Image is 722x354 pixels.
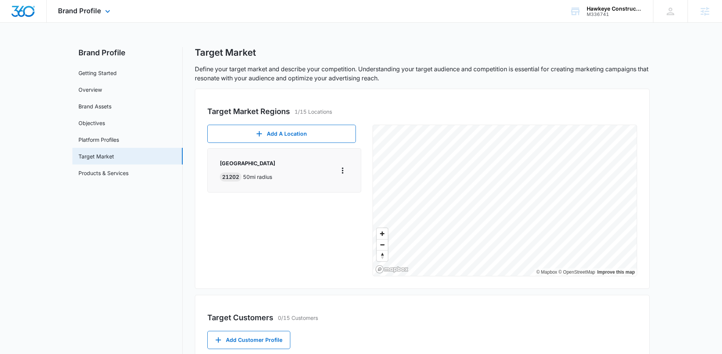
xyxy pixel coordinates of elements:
div: account name [587,6,642,12]
p: 1/15 Locations [294,108,332,116]
span: Brand Profile [58,7,101,15]
p: Define your target market and describe your competition. Understanding your target audience and c... [195,64,650,83]
canvas: Map [373,125,637,276]
h2: Brand Profile [72,47,183,58]
button: Reset bearing to north [377,250,388,261]
button: More [337,164,349,177]
a: Objectives [78,119,105,127]
h1: Target Market [195,47,256,58]
a: OpenStreetMap [558,269,595,275]
button: Add Customer Profile [207,331,290,349]
button: Add A Location [207,125,356,143]
div: 21202 [220,172,241,182]
a: Target Market [78,152,114,160]
a: Brand Assets [78,102,111,110]
a: Overview [78,86,102,94]
a: Getting Started [78,69,117,77]
a: Mapbox homepage [375,265,409,274]
a: Improve this map [597,269,635,275]
p: [GEOGRAPHIC_DATA] [220,159,275,167]
h3: Target Market Regions [207,106,290,117]
button: Zoom out [377,239,388,250]
p: 0/15 Customers [278,314,318,322]
a: Mapbox [536,269,557,275]
span: 50 mi radius [243,174,272,180]
button: Zoom in [377,228,388,239]
div: account id [587,12,642,17]
a: Products & Services [78,169,128,177]
a: Platform Profiles [78,136,119,144]
h3: Target Customers [207,312,273,323]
